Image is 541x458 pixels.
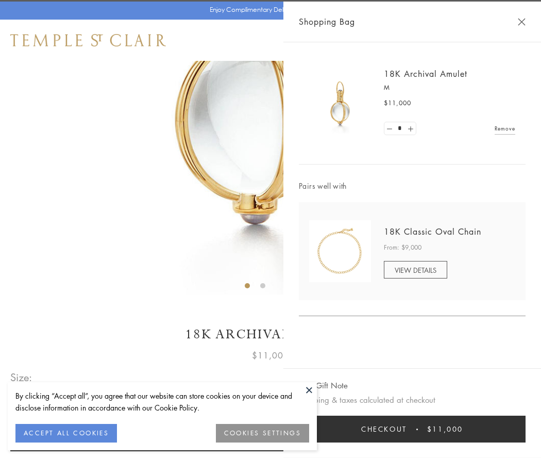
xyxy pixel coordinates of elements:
[15,390,309,414] div: By clicking “Accept all”, you agree that our website can store cookies on your device and disclos...
[252,349,289,362] span: $11,000
[299,416,526,443] button: Checkout $11,000
[10,325,531,343] h1: 18K Archival Amulet
[384,226,481,237] a: 18K Classic Oval Chain
[10,34,166,46] img: Temple St. Clair
[299,394,526,406] p: Shipping & taxes calculated at checkout
[405,122,415,135] a: Set quantity to 2
[384,83,515,93] p: M
[384,261,447,279] a: VIEW DETAILS
[299,15,355,28] span: Shopping Bag
[210,5,327,15] p: Enjoy Complimentary Delivery & Returns
[361,423,407,435] span: Checkout
[299,180,526,192] span: Pairs well with
[15,424,117,443] button: ACCEPT ALL COOKIES
[427,423,463,435] span: $11,000
[395,265,436,275] span: VIEW DETAILS
[495,123,515,134] a: Remove
[309,220,371,282] img: N88865-OV18
[384,242,421,253] span: From: $9,000
[299,379,348,392] button: Add Gift Note
[518,18,526,26] button: Close Shopping Bag
[384,68,467,79] a: 18K Archival Amulet
[309,72,371,134] img: 18K Archival Amulet
[10,369,33,386] span: Size:
[384,122,395,135] a: Set quantity to 0
[216,424,309,443] button: COOKIES SETTINGS
[384,98,411,108] span: $11,000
